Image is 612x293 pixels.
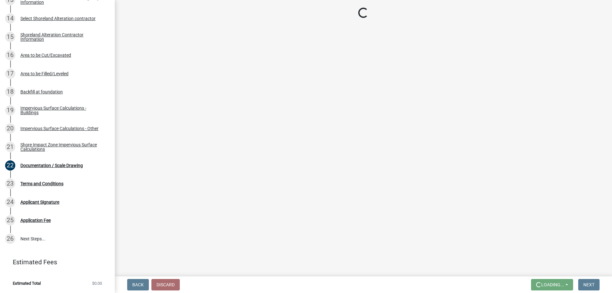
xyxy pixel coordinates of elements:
div: 22 [5,160,15,171]
div: 15 [5,32,15,42]
div: Terms and Conditions [20,181,63,186]
div: Impervious Surface Calculations - Buildings [20,106,105,115]
span: $0.00 [92,281,102,285]
div: 23 [5,179,15,189]
div: 16 [5,50,15,60]
div: Area to be Cut/Excavated [20,53,71,57]
div: 14 [5,13,15,24]
div: Shoreland Alteration Contractor Information [20,33,105,41]
button: Discard [151,279,180,290]
button: Loading... [531,279,573,290]
div: Area to be Filled/Leveled [20,71,69,76]
div: 20 [5,123,15,134]
div: Applicant Signature [20,200,59,204]
div: Application Fee [20,218,51,223]
div: 25 [5,215,15,225]
div: Impervious Surface Calculations - Other [20,126,98,131]
div: Backfill at foundation [20,90,63,94]
div: 24 [5,197,15,207]
div: Shore Impact Zone Impervious Surface Calculations [20,143,105,151]
span: Back [132,282,144,287]
div: 17 [5,69,15,79]
button: Next [578,279,600,290]
div: Select Shoreland Alteration contractor [20,16,96,21]
a: Estimated Fees [5,256,105,268]
div: 18 [5,87,15,97]
div: Documentation / Scale Drawing [20,163,83,168]
span: Loading... [541,282,564,287]
button: Back [127,279,149,290]
span: Next [583,282,594,287]
span: Estimated Total [13,281,41,285]
div: 26 [5,234,15,244]
div: 19 [5,105,15,115]
div: 21 [5,142,15,152]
